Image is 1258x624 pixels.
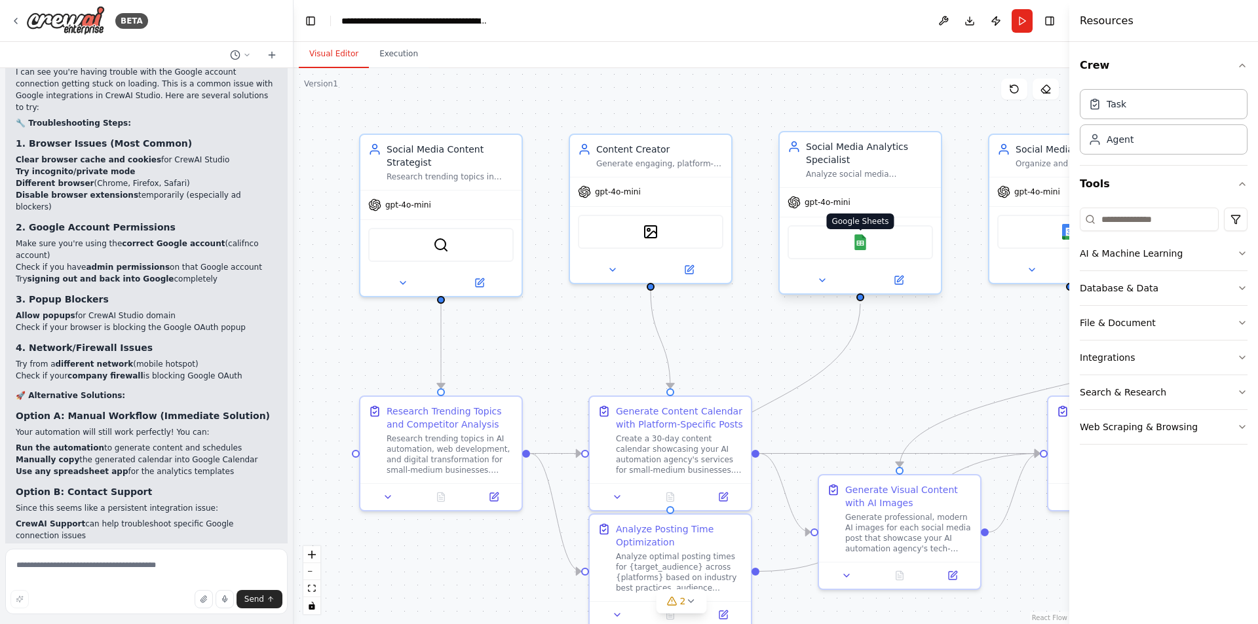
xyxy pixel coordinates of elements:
[115,13,148,29] div: BETA
[299,41,369,68] button: Visual Editor
[1014,187,1060,197] span: gpt-4o-mini
[1032,614,1067,621] a: React Flow attribution
[304,79,338,89] div: Version 1
[387,143,514,169] div: Social Media Content Strategist
[1080,282,1158,295] div: Database & Data
[1080,386,1166,399] div: Search & Research
[530,447,581,578] g: Edge from fa32beca-b449-4da1-ba07-a0bfabb39174 to 334cf3c6-79f8-4ab4-bd64-e2a30a228efc
[805,197,850,208] span: gpt-4o-mini
[28,274,174,284] strong: signing out and back into Google
[1080,351,1135,364] div: Integrations
[1063,291,1135,388] g: Edge from d71cc9ea-4335-4aff-a7e6-ea5d8d8b965c to 88da3d6e-5ea7-4709-9ee4-dd261c7a68fd
[1040,12,1059,30] button: Hide right sidebar
[237,590,282,608] button: Send
[989,447,1040,539] g: Edge from a0cf88e3-18af-46b0-90f3-bdd5c3f73223 to 88da3d6e-5ea7-4709-9ee4-dd261c7a68fd
[16,119,131,128] strong: 🔧 Troubleshooting Steps:
[16,155,161,164] strong: Clear browser cache and cookies
[385,200,431,210] span: gpt-4o-mini
[16,442,277,454] li: to generate content and schedules
[16,518,277,541] li: can help troubleshoot specific Google connection issues
[303,597,320,614] button: toggle interactivity
[872,568,928,583] button: No output available
[16,466,277,477] li: for the analytics templates
[16,426,277,438] p: Your automation will still work perfectly! You can:
[595,187,641,197] span: gpt-4o-mini
[10,590,29,608] button: Improve this prompt
[261,47,282,63] button: Start a new chat
[195,590,213,608] button: Upload files
[303,546,320,614] div: React Flow controls
[387,405,514,431] div: Research Trending Topics and Competitor Analysis
[303,580,320,597] button: fit view
[1080,247,1183,260] div: AI & Machine Learning
[16,443,104,452] strong: Run the automation
[596,143,723,156] div: Content Creator
[643,224,658,240] img: DallETool
[16,486,152,497] strong: Option B: Contact Support
[16,167,135,176] strong: Try incognito/private mode
[1107,98,1126,111] div: Task
[1080,316,1156,329] div: File & Document
[16,519,85,528] strong: CrewAI Support
[1080,47,1248,84] button: Crew
[1080,271,1248,305] button: Database & Data
[616,523,743,549] div: Analyze Posting Time Optimization
[1107,133,1134,146] div: Agent
[16,541,277,553] li: They may need to reset your integration permissions
[845,483,972,509] div: Generate Visual Content with AI Images
[596,158,723,169] div: Generate engaging, platform-specific content including captions, posts, and multimedia descriptio...
[387,172,514,182] div: Research trending topics in {industry} and develop comprehensive content strategies that align wi...
[759,447,1040,578] g: Edge from 334cf3c6-79f8-4ab4-bd64-e2a30a228efc to 88da3d6e-5ea7-4709-9ee4-dd261c7a68fd
[1080,410,1248,444] button: Web Scraping & Browsing
[845,512,972,554] div: Generate professional, modern AI images for each social media post that showcase your AI automati...
[244,594,264,604] span: Send
[56,359,134,369] strong: different network
[67,371,143,380] strong: company firewall
[433,237,449,253] img: SerperDevTool
[16,138,192,149] strong: 1. Browser Issues (Most Common)
[759,447,1040,460] g: Edge from 905c735e-1b64-438e-99c6-7a210f86b5cd to 88da3d6e-5ea7-4709-9ee4-dd261c7a68fd
[16,391,125,400] strong: 🚀 Alternative Solutions:
[643,489,698,505] button: No output available
[1080,13,1134,29] h4: Resources
[26,6,105,35] img: Logo
[852,234,868,250] img: Google Sheets
[16,370,277,382] li: Check if your is blocking Google OAuth
[16,358,277,370] li: Try from a (mobile hotspot)
[806,140,933,166] div: Social Media Analytics Specialist
[1080,166,1248,202] button: Tools
[16,177,277,189] li: (Chrome, Firefox, Safari)
[643,607,698,623] button: No output available
[86,263,170,272] strong: admin permissions
[569,134,733,284] div: Content CreatorGenerate engaging, platform-specific content including captions, posts, and multim...
[616,551,743,593] div: Analyze optimal posting times for {target_audience} across {platforms} based on industry best pra...
[413,489,469,505] button: No output available
[664,304,867,506] g: Edge from 483ba2c0-f5c9-44c4-a502-0d75f6069260 to 334cf3c6-79f8-4ab4-bd64-e2a30a228efc
[341,14,489,28] nav: breadcrumb
[806,169,933,179] div: Analyze social media engagement metrics, identify optimal posting times, and provide data-driven ...
[1080,340,1248,375] button: Integrations
[1016,158,1143,169] div: Organize and schedule social media content across multiple platforms, ensuring optimal timing for...
[16,411,270,421] strong: Option A: Manual Workflow (Immediate Solution)
[680,595,686,608] span: 2
[16,467,128,476] strong: Use any spreadsheet app
[988,134,1152,284] div: Social Media SchedulerOrganize and schedule social media content across multiple platforms, ensur...
[369,41,429,68] button: Execution
[434,304,448,388] g: Edge from 32eb2c2f-b770-4f2d-bc42-6f988bfd3806 to fa32beca-b449-4da1-ba07-a0bfabb39174
[1080,306,1248,340] button: File & Document
[1080,420,1198,433] div: Web Scraping & Browsing
[16,191,138,200] strong: Disable browser extensions
[1062,224,1078,240] img: Google Calendar
[471,489,516,505] button: Open in side panel
[442,275,516,291] button: Open in side panel
[16,310,277,321] li: for CrewAI Studio domain
[216,590,234,608] button: Click to speak your automation idea
[16,455,79,464] strong: Manually copy
[16,294,109,304] strong: 3. Popup Blockers
[16,66,277,113] p: I can see you're having trouble with the Google account connection getting stuck on loading. This...
[862,272,936,288] button: Open in side panel
[930,568,975,583] button: Open in side panel
[1080,375,1248,409] button: Search & Research
[657,589,707,614] button: 2
[16,502,277,514] p: Since this seems like a persistent integration issue:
